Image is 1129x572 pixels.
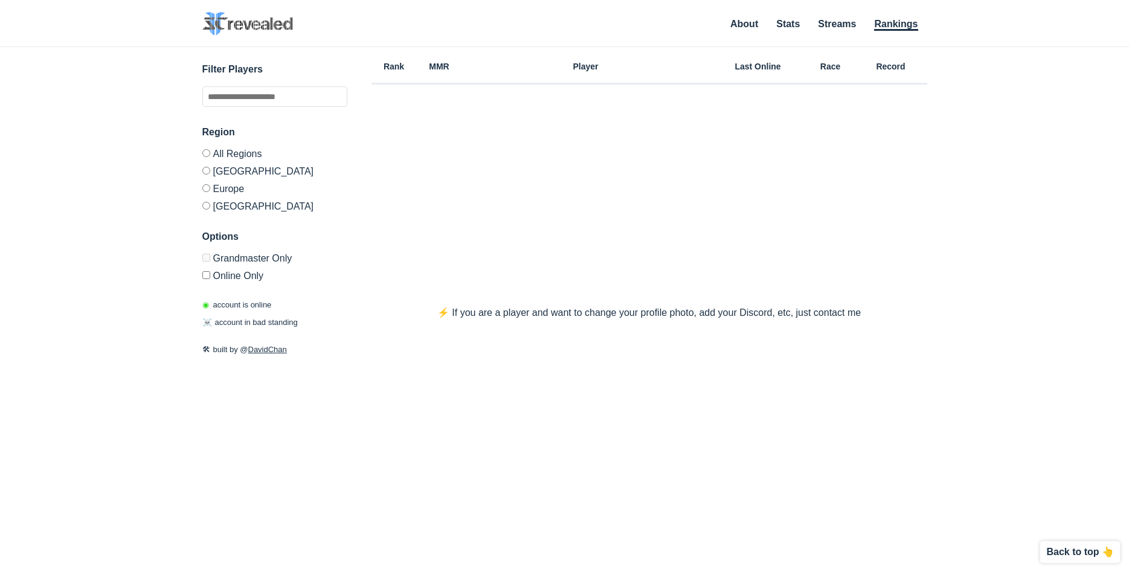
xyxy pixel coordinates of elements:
[202,179,347,197] label: Europe
[806,62,855,71] h6: Race
[730,19,758,29] a: About
[1046,547,1114,557] p: Back to top 👆
[202,318,212,327] span: ☠️
[818,19,856,29] a: Streams
[202,197,347,211] label: [GEOGRAPHIC_DATA]
[248,345,287,354] a: DavidChan
[202,254,210,262] input: Grandmaster Only
[462,62,710,71] h6: Player
[855,62,927,71] h6: Record
[202,149,347,162] label: All Regions
[202,184,210,192] input: Europe
[202,254,347,266] label: Only Show accounts currently in Grandmaster
[372,62,417,71] h6: Rank
[202,271,210,279] input: Online Only
[202,344,347,356] p: built by @
[710,62,806,71] h6: Last Online
[202,300,209,309] span: ◉
[202,62,347,77] h3: Filter Players
[874,19,918,31] a: Rankings
[202,299,272,311] p: account is online
[417,62,462,71] h6: MMR
[202,125,347,140] h3: Region
[413,306,885,320] p: ⚡️ If you are a player and want to change your profile photo, add your Discord, etc, just contact me
[202,162,347,179] label: [GEOGRAPHIC_DATA]
[202,230,347,244] h3: Options
[202,266,347,281] label: Only show accounts currently laddering
[202,167,210,175] input: [GEOGRAPHIC_DATA]
[202,202,210,210] input: [GEOGRAPHIC_DATA]
[202,12,293,36] img: SC2 Revealed
[202,317,298,329] p: account in bad standing
[776,19,800,29] a: Stats
[202,149,210,157] input: All Regions
[202,345,210,354] span: 🛠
